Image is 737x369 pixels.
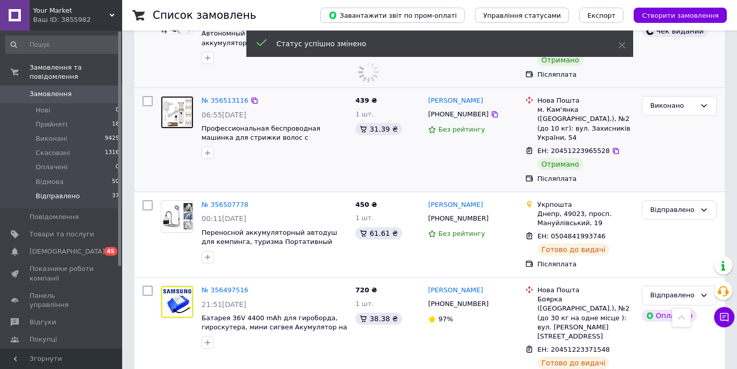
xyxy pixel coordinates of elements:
[30,230,94,239] span: Товари та послуги
[30,212,79,222] span: Повідомлення
[426,297,491,311] div: [PHONE_NUMBER]
[537,174,634,183] div: Післяплата
[161,286,193,318] img: Фото товару
[161,286,193,318] a: Фото товару
[355,123,402,135] div: 31.39 ₴
[202,111,246,119] span: 06:55[DATE]
[202,97,248,104] a: № 356513116
[587,12,616,19] span: Експорт
[537,260,634,269] div: Післяплата
[428,96,483,106] a: [PERSON_NAME]
[30,247,105,256] span: [DEMOGRAPHIC_DATA]
[537,286,634,295] div: Нова Пошта
[537,147,610,155] span: ЕН: 20451223965528
[355,110,374,118] span: 1 шт.
[438,126,485,133] span: Без рейтингу
[426,108,491,121] div: [PHONE_NUMBER]
[642,12,719,19] span: Створити замовлення
[355,313,402,325] div: 38.38 ₴
[537,105,634,142] div: м. Кам'янка ([GEOGRAPHIC_DATA].), №2 (до 10 кг): вул. Захисників України, 54
[36,106,50,115] span: Нові
[438,230,485,237] span: Без рейтингу
[537,54,583,66] div: Отримано
[112,120,119,129] span: 18
[112,192,119,201] span: 37
[714,307,734,327] button: Чат з покупцем
[537,346,610,353] span: ЕН: 20451223371548
[537,209,634,228] div: Днепр, 49023, просп. Мануйлівський, 19
[36,192,80,201] span: Відправлено
[30,264,94,283] span: Показники роботи компанії
[634,8,727,23] button: Створити замовлення
[202,300,246,309] span: 21:51[DATE]
[650,101,696,111] div: Виконано
[438,315,453,323] span: 97%
[483,12,561,19] span: Управління статусами
[537,200,634,209] div: Укрпошта
[537,357,610,369] div: Готово до видачі
[36,148,70,158] span: Скасовані
[202,214,246,223] span: 00:11[DATE]
[30,291,94,310] span: Панель управління
[202,314,347,341] a: Батарея 36V 4400 mAh для гироборда, гироскутера, мини сигвея Акумулятор на гироборд гироскутер
[426,212,491,225] div: [PHONE_NUMBER]
[161,200,193,233] a: Фото товару
[30,89,72,99] span: Замовлення
[105,134,119,143] span: 9425
[36,177,64,187] span: Відмова
[355,286,377,294] span: 720 ₴
[202,286,248,294] a: № 356497516
[642,25,708,37] div: Чек виданий
[537,232,606,240] span: ЕН: 0504841993746
[579,8,624,23] button: Експорт
[276,39,593,49] div: Статус успішно змінено
[36,120,67,129] span: Прийняті
[328,11,457,20] span: Завантажити звіт по пром-оплаті
[537,70,634,79] div: Післяплата
[355,201,377,208] span: 450 ₴
[355,300,374,307] span: 1 шт.
[650,290,696,301] div: Відправлено
[161,203,193,230] img: Фото товару
[116,163,119,172] span: 0
[355,227,402,239] div: 61.61 ₴
[33,15,122,24] div: Ваш ID: 3855982
[202,201,248,208] a: № 356507778
[428,200,483,210] a: [PERSON_NAME]
[202,229,337,265] a: Переносной аккумуляторный автодуш для кемпинга, туризма Портативный кемпинговый душ с помпой и US...
[623,11,727,19] a: Створити замовлення
[104,247,117,256] span: 45
[428,286,483,295] a: [PERSON_NAME]
[537,295,634,341] div: Боярка ([GEOGRAPHIC_DATA].), №2 (до 30 кг на одне місце ): вул. [PERSON_NAME][STREET_ADDRESS]
[355,214,374,222] span: 1 шт.
[161,96,193,129] a: Фото товару
[537,158,583,170] div: Отримано
[537,96,634,105] div: Нова Пошта
[642,310,697,322] div: Оплачено
[36,134,67,143] span: Виконані
[112,177,119,187] span: 50
[36,163,68,172] span: Оплачені
[116,106,119,115] span: 0
[105,148,119,158] span: 1316
[475,8,569,23] button: Управління статусами
[33,6,109,15] span: Your Market
[30,318,56,327] span: Відгуки
[161,97,193,128] img: Фото товару
[537,243,610,256] div: Готово до видачі
[650,205,696,216] div: Відправлено
[153,9,256,21] h1: Список замовлень
[5,36,120,54] input: Пошук
[355,97,377,104] span: 439 ₴
[202,125,320,161] a: Профессиональная беспроводная машинка для стрижки волос с керамическими лезвиями и 2 аккумулятора...
[320,8,465,23] button: Завантажити звіт по пром-оплаті
[30,335,57,344] span: Покупці
[30,63,122,81] span: Замовлення та повідомлення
